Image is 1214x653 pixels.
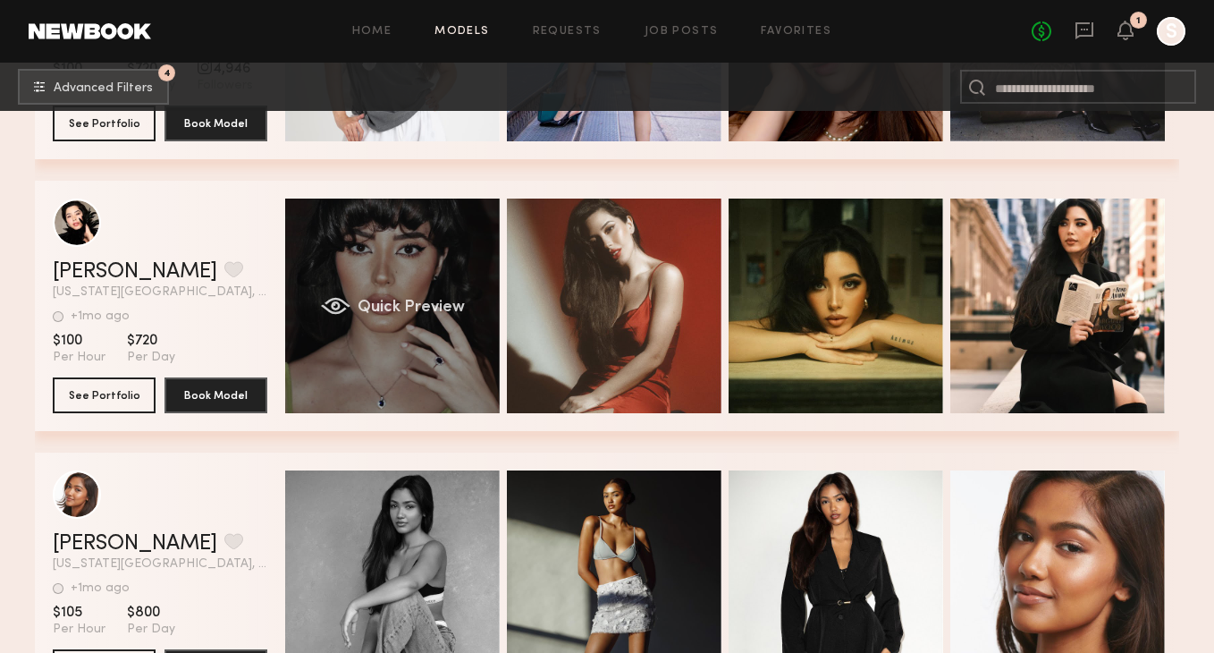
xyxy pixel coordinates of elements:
a: Home [352,26,392,38]
a: Favorites [761,26,831,38]
span: $720 [127,332,175,350]
span: [US_STATE][GEOGRAPHIC_DATA], [GEOGRAPHIC_DATA] [53,558,267,571]
span: Advanced Filters [54,82,153,95]
span: 4 [164,69,171,77]
span: Per Hour [53,350,105,366]
button: Book Model [164,377,267,413]
a: Models [434,26,489,38]
button: See Portfolio [53,106,156,141]
span: $100 [53,332,105,350]
a: Requests [533,26,602,38]
span: Per Day [127,350,175,366]
a: [PERSON_NAME] [53,261,217,283]
div: 1 [1136,16,1141,26]
div: +1mo ago [71,582,130,595]
div: +1mo ago [71,310,130,323]
span: Per Hour [53,622,105,638]
a: Job Posts [645,26,719,38]
a: [PERSON_NAME] [53,533,217,555]
button: Book Model [164,106,267,141]
button: See Portfolio [53,377,156,413]
button: 4Advanced Filters [18,69,169,105]
span: [US_STATE][GEOGRAPHIC_DATA], [GEOGRAPHIC_DATA] [53,286,267,299]
span: $105 [53,604,105,622]
span: Per Day [127,622,175,638]
span: $800 [127,604,175,622]
span: Quick Preview [358,300,465,316]
a: S [1157,17,1185,46]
